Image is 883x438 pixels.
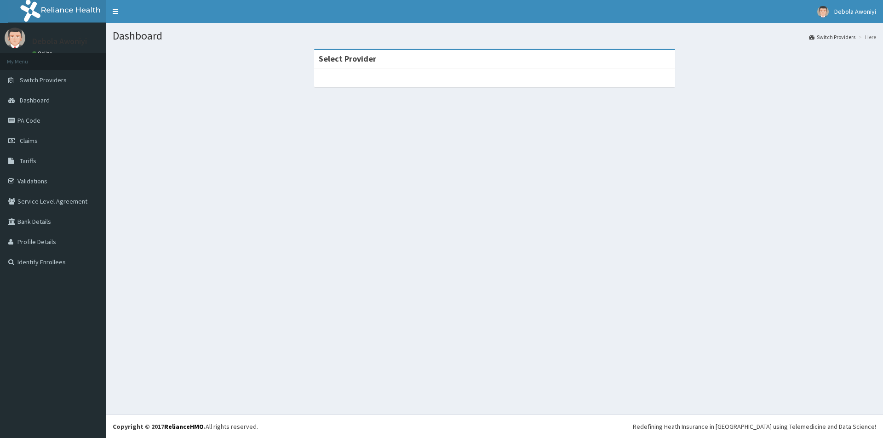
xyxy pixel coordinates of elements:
[633,422,876,431] div: Redefining Heath Insurance in [GEOGRAPHIC_DATA] using Telemedicine and Data Science!
[32,37,87,46] p: Debola Awoniyi
[319,53,376,64] strong: Select Provider
[113,422,206,431] strong: Copyright © 2017 .
[856,33,876,41] li: Here
[809,33,855,41] a: Switch Providers
[20,157,36,165] span: Tariffs
[817,6,829,17] img: User Image
[164,422,204,431] a: RelianceHMO
[834,7,876,16] span: Debola Awoniyi
[20,137,38,145] span: Claims
[20,76,67,84] span: Switch Providers
[113,30,876,42] h1: Dashboard
[106,415,883,438] footer: All rights reserved.
[20,96,50,104] span: Dashboard
[32,50,54,57] a: Online
[5,28,25,48] img: User Image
